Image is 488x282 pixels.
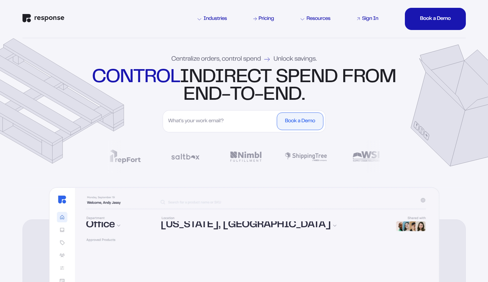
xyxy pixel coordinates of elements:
input: What's your work email? [165,112,275,130]
div: Sign In [362,16,378,22]
div: Book a Demo [420,16,451,22]
div: Resources [301,16,330,22]
span: Unlock savings. [274,56,317,63]
img: Response Logo [22,14,64,22]
a: Response Home [22,14,64,24]
button: Book a DemoBook a DemoBook a DemoBook a Demo [405,8,466,30]
div: indirect spend from end-to-end. [90,69,398,104]
div: Pricing [259,16,274,22]
strong: control [92,69,180,86]
a: Pricing [252,15,275,23]
div: Book a Demo [285,119,315,124]
div: [US_STATE], [GEOGRAPHIC_DATA] [161,220,387,230]
div: Office [86,220,153,230]
a: Sign In [356,15,379,23]
button: Book a Demo [277,112,323,130]
div: Industries [198,16,227,22]
div: Centralize orders, control spend [171,56,317,63]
